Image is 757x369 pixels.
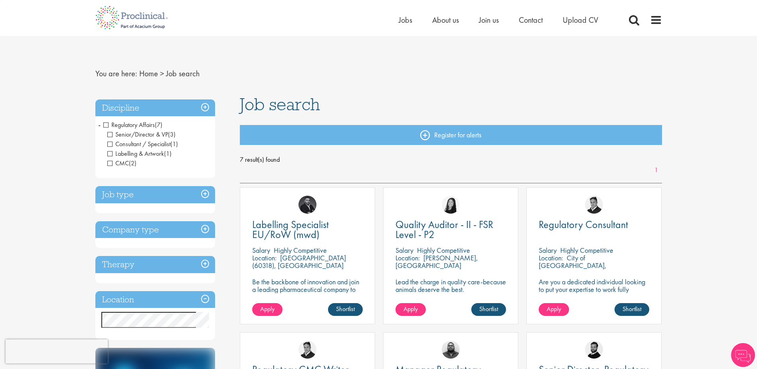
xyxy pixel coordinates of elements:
span: Regulatory Affairs [103,121,162,129]
a: Apply [539,303,569,316]
span: > [160,68,164,79]
p: Highly Competitive [560,246,613,255]
span: Labelling Specialist EU/RoW (mwd) [252,218,329,241]
span: Location: [252,253,277,262]
span: Apply [547,305,561,313]
span: Location: [539,253,563,262]
span: (1) [170,140,178,148]
span: Senior/Director & VP [107,130,168,139]
a: breadcrumb link [139,68,158,79]
span: Labelling & Artwork [107,149,172,158]
img: Peter Duvall [585,196,603,214]
a: Regulatory Consultant [539,220,649,230]
img: Peter Duvall [298,341,316,359]
span: Apply [403,305,418,313]
span: Regulatory Affairs [103,121,155,129]
p: Highly Competitive [417,246,470,255]
a: Jobs [399,15,412,25]
span: (3) [168,130,176,139]
h3: Job type [95,186,215,203]
img: Numhom Sudsok [442,196,460,214]
img: Nick Walker [585,341,603,359]
a: Shortlist [328,303,363,316]
a: Register for alerts [240,125,662,145]
p: City of [GEOGRAPHIC_DATA], [GEOGRAPHIC_DATA] [539,253,607,278]
h3: Location [95,291,215,308]
span: Location: [395,253,420,262]
span: 7 result(s) found [240,154,662,166]
a: Quality Auditor - II - FSR Level - P2 [395,220,506,240]
span: Apply [260,305,275,313]
span: Consultant / Specialist [107,140,170,148]
span: Job search [240,93,320,115]
h3: Therapy [95,256,215,273]
a: Shortlist [471,303,506,316]
span: Salary [539,246,557,255]
h3: Company type [95,221,215,238]
a: Apply [395,303,426,316]
span: Senior/Director & VP [107,130,176,139]
a: Join us [479,15,499,25]
span: (1) [164,149,172,158]
span: Consultant / Specialist [107,140,178,148]
span: Regulatory Consultant [539,218,628,231]
span: (2) [129,159,136,167]
iframe: reCAPTCHA [6,339,108,363]
img: Ashley Bennett [442,341,460,359]
p: [PERSON_NAME], [GEOGRAPHIC_DATA] [395,253,478,270]
span: Labelling & Artwork [107,149,164,158]
p: Are you a dedicated individual looking to put your expertise to work fully flexibly in a remote p... [539,278,649,316]
p: Highly Competitive [274,246,327,255]
span: Salary [395,246,413,255]
a: About us [432,15,459,25]
span: Job search [166,68,200,79]
span: Salary [252,246,270,255]
p: [GEOGRAPHIC_DATA] (60318), [GEOGRAPHIC_DATA] [252,253,346,270]
a: Shortlist [615,303,649,316]
span: CMC [107,159,129,167]
a: 1 [650,166,662,175]
span: Quality Auditor - II - FSR Level - P2 [395,218,493,241]
p: Lead the charge in quality care-because animals deserve the best. [395,278,506,293]
p: Be the backbone of innovation and join a leading pharmaceutical company to help keep life-changin... [252,278,363,308]
a: Upload CV [563,15,598,25]
span: You are here: [95,68,137,79]
span: CMC [107,159,136,167]
a: Contact [519,15,543,25]
span: - [98,119,101,131]
a: Apply [252,303,283,316]
img: Chatbot [731,343,755,367]
img: Fidan Beqiraj [298,196,316,214]
a: Labelling Specialist EU/RoW (mwd) [252,220,363,240]
h3: Discipline [95,99,215,117]
span: (7) [155,121,162,129]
